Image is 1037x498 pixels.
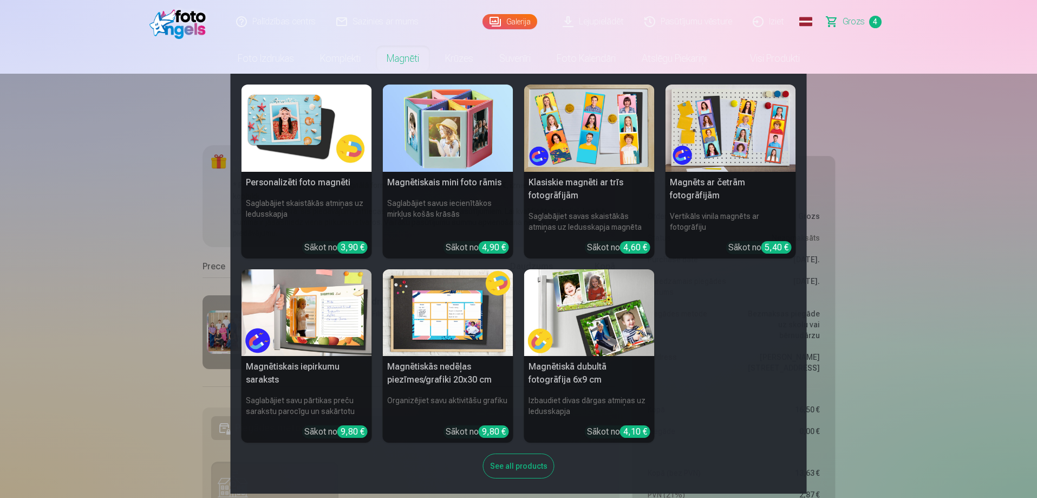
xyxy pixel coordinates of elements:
[383,193,513,237] h6: Saglabājiet savus iecienītākos mirkļus košās krāsās
[482,14,537,29] a: Galerija
[383,172,513,193] h5: Magnētiskais mini foto rāmis
[446,241,509,254] div: Sākot no
[242,269,372,443] a: Magnētiskais iepirkumu sarakstsMagnētiskais iepirkumu sarakstsSaglabājiet savu pārtikas preču sar...
[242,193,372,237] h6: Saglabājiet skaistākās atmiņas uz ledusskapja
[620,425,650,438] div: 4,10 €
[544,43,629,74] a: Foto kalendāri
[242,356,372,391] h5: Magnētiskais iepirkumu saraksts
[242,172,372,193] h5: Personalizēti foto magnēti
[728,241,792,254] div: Sākot no
[666,85,796,258] a: Magnēts ar četrām fotogrāfijāmMagnēts ar četrām fotogrāfijāmVertikāls vinila magnēts ar fotogrāfi...
[620,241,650,254] div: 4,60 €
[524,269,655,357] img: Magnētiskā dubultā fotogrāfija 6x9 cm
[587,241,650,254] div: Sākot no
[524,356,655,391] h5: Magnētiskā dubultā fotogrāfija 6x9 cm
[383,269,513,443] a: Magnētiskās nedēļas piezīmes/grafiki 20x30 cmMagnētiskās nedēļas piezīmes/grafiki 20x30 cmOrganiz...
[666,172,796,206] h5: Magnēts ar četrām fotogrāfijām
[242,85,372,258] a: Personalizēti foto magnētiPersonalizēti foto magnētiSaglabājiet skaistākās atmiņas uz ledusskapja...
[524,391,655,421] h6: Izbaudiet divas dārgas atmiņas uz ledusskapja
[446,425,509,438] div: Sākot no
[307,43,374,74] a: Komplekti
[225,43,307,74] a: Foto izdrukas
[383,356,513,391] h5: Magnētiskās nedēļas piezīmes/grafiki 20x30 cm
[629,43,720,74] a: Atslēgu piekariņi
[479,425,509,438] div: 9,80 €
[486,43,544,74] a: Suvenīri
[761,241,792,254] div: 5,40 €
[304,425,368,438] div: Sākot no
[383,85,513,172] img: Magnētiskais mini foto rāmis
[524,269,655,443] a: Magnētiskā dubultā fotogrāfija 6x9 cmMagnētiskā dubultā fotogrāfija 6x9 cmIzbaudiet divas dārgas ...
[666,85,796,172] img: Magnēts ar četrām fotogrāfijām
[587,425,650,438] div: Sākot no
[666,206,796,237] h6: Vertikāls vinila magnēts ar fotogrāfiju
[524,85,655,258] a: Klasiskie magnēti ar trīs fotogrāfijāmKlasiskie magnēti ar trīs fotogrāfijāmSaglabājiet savas ska...
[337,425,368,438] div: 9,80 €
[337,241,368,254] div: 3,90 €
[383,269,513,357] img: Magnētiskās nedēļas piezīmes/grafiki 20x30 cm
[524,85,655,172] img: Klasiskie magnēti ar trīs fotogrāfijām
[242,391,372,421] h6: Saglabājiet savu pārtikas preču sarakstu parocīgu un sakārtotu
[432,43,486,74] a: Krūzes
[149,4,212,39] img: /fa1
[242,269,372,357] img: Magnētiskais iepirkumu saraksts
[304,241,368,254] div: Sākot no
[843,15,865,28] span: Grozs
[483,460,555,471] a: See all products
[869,16,882,28] span: 4
[524,172,655,206] h5: Klasiskie magnēti ar trīs fotogrāfijām
[383,85,513,258] a: Magnētiskais mini foto rāmisMagnētiskais mini foto rāmisSaglabājiet savus iecienītākos mirkļus ko...
[383,391,513,421] h6: Organizējiet savu aktivitāšu grafiku
[242,85,372,172] img: Personalizēti foto magnēti
[483,454,555,478] div: See all products
[374,43,432,74] a: Magnēti
[524,206,655,237] h6: Saglabājiet savas skaistākās atmiņas uz ledusskapja magnēta
[720,43,813,74] a: Visi produkti
[479,241,509,254] div: 4,90 €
